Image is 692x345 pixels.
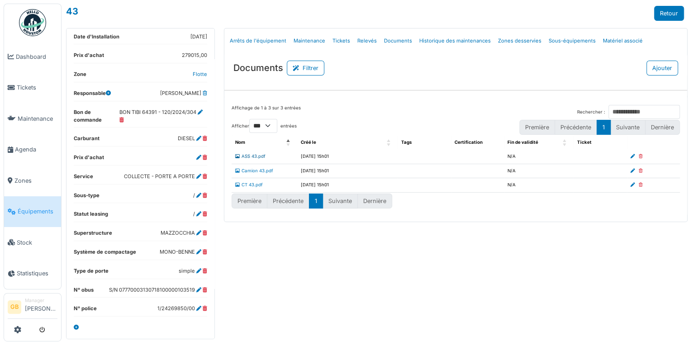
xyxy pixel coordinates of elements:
h3: Documents [233,62,283,73]
a: Maintenance [290,30,329,52]
li: GB [8,300,21,314]
span: Fin de validité [507,140,538,145]
td: [DATE] 15h01 [297,164,398,178]
dt: Service [74,173,93,184]
a: Arrêts de l'équipement [226,30,290,52]
a: Zones desservies [494,30,545,52]
dt: Zone [74,71,86,82]
span: Équipements [18,207,57,216]
a: Sous-équipements [545,30,599,52]
a: Documents [380,30,416,52]
span: Créé le [301,140,316,145]
span: Stock [17,238,57,247]
span: Nom: Activate to invert sorting [286,136,292,150]
button: 1 [597,120,611,135]
dt: Responsable [74,90,111,101]
dd: [DATE] [190,33,207,41]
span: Fin de validité: Activate to sort [563,136,568,150]
dt: Sous-type [74,192,100,203]
dd: simple [179,267,207,275]
a: Camion 43.pdf [235,168,273,173]
a: Zones [4,165,61,196]
dt: Date d'Installation [74,33,119,44]
a: ASS 43.pdf [235,154,265,159]
dt: Prix d'achat [74,52,104,63]
dd: COLLECTE - PORTE A PORTE [124,173,207,180]
dd: S/N 07770003130718100000103519 [109,286,207,294]
a: Stock [4,227,61,258]
a: CT 43.pdf [235,182,263,187]
a: Agenda [4,134,61,165]
td: [DATE] 15h01 [297,150,398,164]
dd: MONO-BENNE [160,248,207,256]
span: Ticket [577,140,592,145]
dt: N° obus [74,286,94,298]
img: Badge_color-CXgf-gQk.svg [19,9,46,36]
dt: Bon de commande [74,109,119,128]
td: [DATE] 15h01 [297,178,398,193]
div: Affichage de 1 à 3 sur 3 entrées [232,105,301,119]
span: Certification [455,140,483,145]
a: Retour [654,6,684,21]
dd: BON TIBI 64391 - 120/2024/304 [119,109,207,124]
button: Filtrer [287,61,324,76]
dd: 1/24269850/00 [157,305,207,312]
li: [PERSON_NAME] [25,297,57,317]
a: Matériel associé [599,30,646,52]
label: Afficher entrées [232,119,297,133]
a: Relevés [354,30,380,52]
span: Nom [235,140,245,145]
nav: pagination [232,194,392,208]
a: Dashboard [4,41,61,72]
dd: / [193,210,207,218]
span: Tickets [17,83,57,92]
span: Dashboard [16,52,57,61]
a: GB Manager[PERSON_NAME] [8,297,57,319]
a: Maintenance [4,103,61,134]
dt: N° police [74,305,97,316]
td: N/A [504,150,574,164]
a: Tickets [4,72,61,104]
dt: Système de compactage [74,248,136,260]
span: Créé le: Activate to sort [387,136,392,150]
dt: Carburant [74,135,100,146]
dt: Superstructure [74,229,112,241]
a: Tickets [329,30,354,52]
dt: Statut leasing [74,210,108,222]
span: Statistiques [17,269,57,278]
dd: [PERSON_NAME] [160,90,207,97]
td: N/A [504,164,574,178]
label: Rechercher : [577,109,605,116]
dt: Prix d'achat [74,154,104,165]
dd: DIESEL [178,135,207,142]
button: 1 [309,194,323,208]
dt: Type de porte [74,267,109,279]
span: Maintenance [18,114,57,123]
dd: MAZZOCCHIA [161,229,207,237]
dd: / [193,192,207,199]
span: Agenda [15,145,57,154]
span: Tags [401,140,412,145]
a: Équipements [4,196,61,227]
select: Afficherentrées [249,119,277,133]
span: Zones [14,176,57,185]
dd: 279015,00 [182,52,207,59]
a: Flotte [193,71,207,77]
a: Statistiques [4,258,61,289]
td: N/A [504,178,574,193]
a: Historique des maintenances [416,30,494,52]
div: Manager [25,297,57,304]
nav: pagination [519,120,680,135]
button: Ajouter [646,61,678,76]
a: 43 [66,6,78,17]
